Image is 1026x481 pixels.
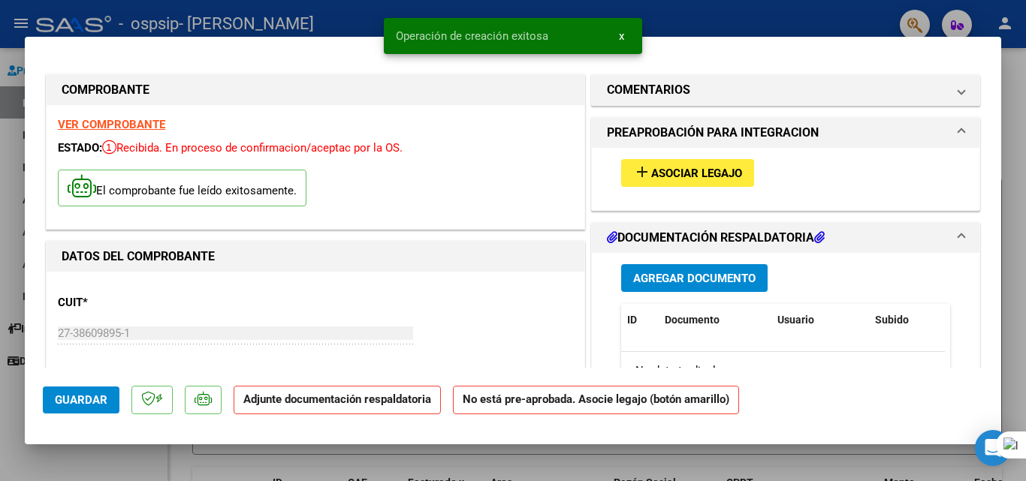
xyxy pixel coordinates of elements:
[621,352,945,389] div: No data to display
[243,392,431,406] strong: Adjunte documentación respaldatoria
[619,29,624,43] span: x
[62,249,215,263] strong: DATOS DEL COMPROBANTE
[58,170,306,206] p: El comprobante fue leído exitosamente.
[633,163,651,181] mat-icon: add
[55,393,107,407] span: Guardar
[592,118,979,148] mat-expansion-panel-header: PREAPROBACIÓN PARA INTEGRACION
[633,272,756,285] span: Agregar Documento
[975,430,1011,466] div: Open Intercom Messenger
[102,141,403,155] span: Recibida. En proceso de confirmacion/aceptac por la OS.
[592,148,979,210] div: PREAPROBACIÓN PARA INTEGRACION
[58,118,165,131] a: VER COMPROBANTE
[651,167,742,180] span: Asociar Legajo
[771,304,869,336] datatable-header-cell: Usuario
[627,314,637,326] span: ID
[875,314,909,326] span: Subido
[592,223,979,253] mat-expansion-panel-header: DOCUMENTACIÓN RESPALDATORIA
[62,83,149,97] strong: COMPROBANTE
[396,29,548,44] span: Operación de creación exitosa
[58,141,102,155] span: ESTADO:
[58,294,213,311] p: CUIT
[621,304,659,336] datatable-header-cell: ID
[659,304,771,336] datatable-header-cell: Documento
[777,314,814,326] span: Usuario
[43,386,119,413] button: Guardar
[621,264,768,292] button: Agregar Documento
[453,386,739,415] strong: No está pre-aprobada. Asocie legajo (botón amarillo)
[592,75,979,105] mat-expansion-panel-header: COMENTARIOS
[607,124,819,142] h1: PREAPROBACIÓN PARA INTEGRACION
[621,159,754,187] button: Asociar Legajo
[607,81,690,99] h1: COMENTARIOS
[869,304,944,336] datatable-header-cell: Subido
[665,314,720,326] span: Documento
[607,23,636,50] button: x
[944,304,1019,336] datatable-header-cell: Acción
[607,229,825,247] h1: DOCUMENTACIÓN RESPALDATORIA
